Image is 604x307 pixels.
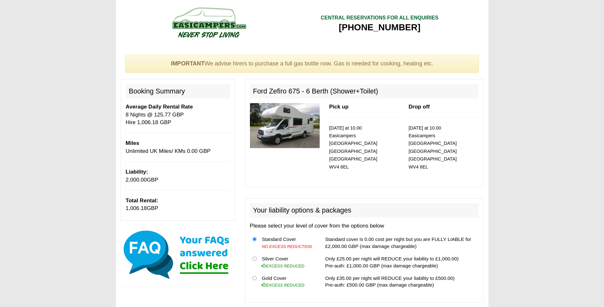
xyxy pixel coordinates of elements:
p: 8 Nights @ 125.77 GBP Hire 1,006.18 GBP [126,103,230,126]
b: Miles [126,140,139,146]
strong: IMPORTANT [171,60,205,67]
div: [PHONE_NUMBER] [321,22,438,33]
td: Standard Cover [259,233,316,253]
h2: Booking Summary [126,84,230,98]
span: 1,006.18 [126,205,147,211]
p: GBP [126,168,230,184]
b: Total Rental: [126,198,158,204]
b: Liability: [126,169,148,175]
small: [DATE] at 10.00 Easicampers [GEOGRAPHIC_DATA] [GEOGRAPHIC_DATA] [GEOGRAPHIC_DATA] WV4 6EL [329,125,377,169]
td: Gold Cover [259,272,316,291]
p: GBP [126,197,230,213]
h2: Ford Zefiro 675 - 6 Berth (Shower+Toilet) [250,84,479,98]
img: Click here for our most common FAQs [121,229,235,280]
i: NO EXCESS REDUCTION [262,244,312,249]
p: Unlimited UK Miles/ KMs 0.00 GBP [126,139,230,155]
td: Only £25.00 per night will REDUCE your liability to £1,000.00) Pre-auth: £1,000.00 GBP (max damag... [323,252,478,272]
h2: Your liability options & packages [250,203,479,217]
td: Silver Cover [259,252,316,272]
p: Please select your level of cover from the options below [250,222,479,230]
img: campers-checkout-logo.png [148,5,269,40]
b: Drop off [409,104,430,110]
div: CENTRAL RESERVATIONS FOR ALL ENQUIRIES [321,14,438,22]
i: EXCESS REDUCED [262,283,304,288]
b: Average Daily Rental Rate [126,104,193,110]
td: Only £35.00 per night will REDUCE your liability to £500.00) Pre-auth: £500.00 GBP (max damage ch... [323,272,478,291]
span: 2,000.00 [126,177,147,183]
div: We advise hirers to purchase a full gas bottle now. Gas is needed for cooking, heating etc. [125,55,479,73]
td: Standard cover is 0.00 cost per night but you are FULLY LIABLE for £2,000.00 GBP (max damage char... [323,233,478,253]
b: Pick up [329,104,349,110]
i: EXCESS REDUCED [262,264,304,268]
small: [DATE] at 10.00 Easicampers [GEOGRAPHIC_DATA] [GEOGRAPHIC_DATA] [GEOGRAPHIC_DATA] WV4 6EL [409,125,457,169]
img: 330.jpg [250,103,320,148]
